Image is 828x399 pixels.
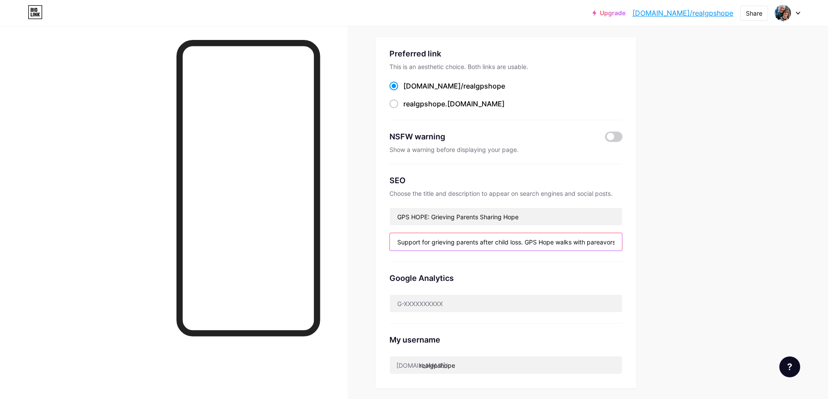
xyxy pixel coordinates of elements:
img: Office GPS Hope [775,5,791,21]
div: [DOMAIN_NAME]/ [396,361,448,370]
div: This is an aesthetic choice. Both links are usable. [389,63,622,70]
div: Google Analytics [389,272,622,284]
input: Description (max 160 chars) [390,233,622,251]
a: [DOMAIN_NAME]/realgpshope [632,8,733,18]
div: .[DOMAIN_NAME] [403,99,505,109]
div: My username [389,334,622,346]
input: username [390,356,622,374]
input: G-XXXXXXXXXX [390,295,622,312]
div: Preferred link [389,48,622,59]
span: realgpshope [463,82,505,90]
input: Title [390,208,622,225]
div: NSFW warning [389,131,592,142]
div: Show a warning before displaying your page. [389,146,622,153]
div: Share [746,9,762,18]
a: Upgrade [592,10,625,16]
div: Choose the title and description to appear on search engines and social posts. [389,190,622,197]
div: SEO [389,175,622,186]
div: [DOMAIN_NAME]/ [403,81,505,91]
span: realgpshope [403,99,445,108]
